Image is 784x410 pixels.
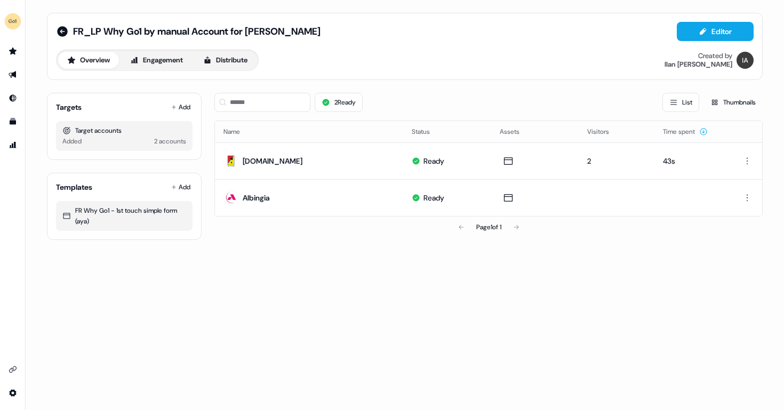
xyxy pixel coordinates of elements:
button: List [662,93,699,112]
button: Distribute [194,52,257,69]
button: Time spent [663,122,708,141]
a: Editor [677,27,754,38]
a: Go to prospects [4,43,21,60]
button: Name [223,122,253,141]
a: Go to outbound experience [4,66,21,83]
span: FR_LP Why Go1 by manual Account for [PERSON_NAME] [73,25,321,38]
th: Assets [491,121,579,142]
div: Page 1 of 1 [476,222,501,232]
div: Ilan [PERSON_NAME] [665,60,732,69]
div: Created by [698,52,732,60]
a: Go to integrations [4,384,21,401]
div: [DOMAIN_NAME] [243,156,302,166]
button: Visitors [587,122,622,141]
div: Added [62,136,82,147]
button: Status [412,122,443,141]
div: Ready [423,192,444,203]
button: Overview [58,52,119,69]
button: Add [169,100,193,115]
div: 43s [663,156,718,166]
a: Go to integrations [4,361,21,378]
button: Engagement [121,52,192,69]
div: 2 accounts [154,136,186,147]
button: Add [169,180,193,195]
div: Target accounts [62,125,186,136]
img: Ilan [737,52,754,69]
div: 2 [587,156,645,166]
a: Go to Inbound [4,90,21,107]
a: Go to templates [4,113,21,130]
div: Targets [56,102,82,112]
a: Go to attribution [4,136,21,154]
div: Albingia [243,192,270,203]
button: Editor [677,22,754,41]
button: Thumbnails [703,93,763,112]
button: 2Ready [315,93,363,112]
div: FR Why Go1 - 1st touch simple form (aya) [62,205,186,227]
div: Templates [56,182,92,192]
div: Ready [423,156,444,166]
